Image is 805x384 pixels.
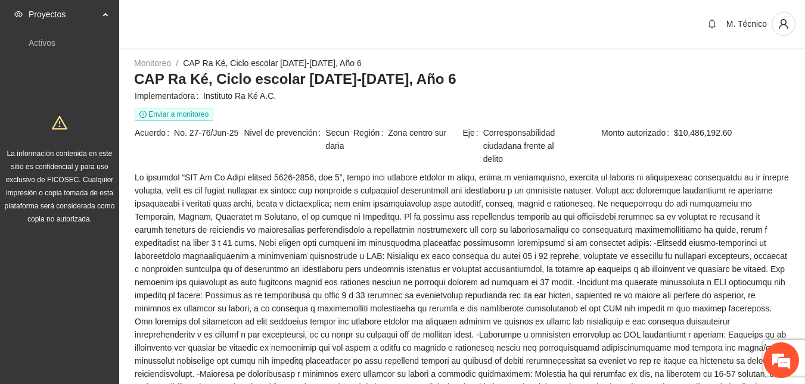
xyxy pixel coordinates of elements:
[5,149,115,223] span: La información contenida en este sitio es confidencial y para uso exclusivo de FICOSEC. Cualquier...
[203,89,790,102] span: Instituto Ra Ké A.C.
[601,126,674,139] span: Monto autorizado
[483,126,571,166] span: Corresponsabilidad ciudadana frente al delito
[772,12,795,36] button: user
[674,126,790,139] span: $10,486,192.60
[69,124,164,245] span: Estamos en línea.
[244,126,326,152] span: Nivel de prevención
[62,61,200,76] div: Chatee con nosotros ahora
[52,115,67,130] span: warning
[388,126,461,139] span: Zona centro sur
[463,126,483,166] span: Eje
[174,126,243,139] span: No. 27-76/Jun-25
[135,108,213,121] span: Enviar a monitoreo
[29,38,55,48] a: Activos
[703,14,722,33] button: bell
[139,111,147,118] span: clock-circle
[29,2,99,26] span: Proyectos
[726,19,767,29] span: M. Técnico
[353,126,388,139] span: Región
[135,89,203,102] span: Implementadora
[325,126,352,152] span: Secundaria
[14,10,23,18] span: eye
[135,126,174,139] span: Acuerdo
[183,58,362,68] a: CAP Ra Ké, Ciclo escolar [DATE]-[DATE], Año 6
[703,19,721,29] span: bell
[134,58,171,68] a: Monitoreo
[6,257,227,298] textarea: Escriba su mensaje y pulse “Intro”
[176,58,178,68] span: /
[134,70,790,89] h3: CAP Ra Ké, Ciclo escolar [DATE]-[DATE], Año 6
[195,6,224,35] div: Minimizar ventana de chat en vivo
[772,18,795,29] span: user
